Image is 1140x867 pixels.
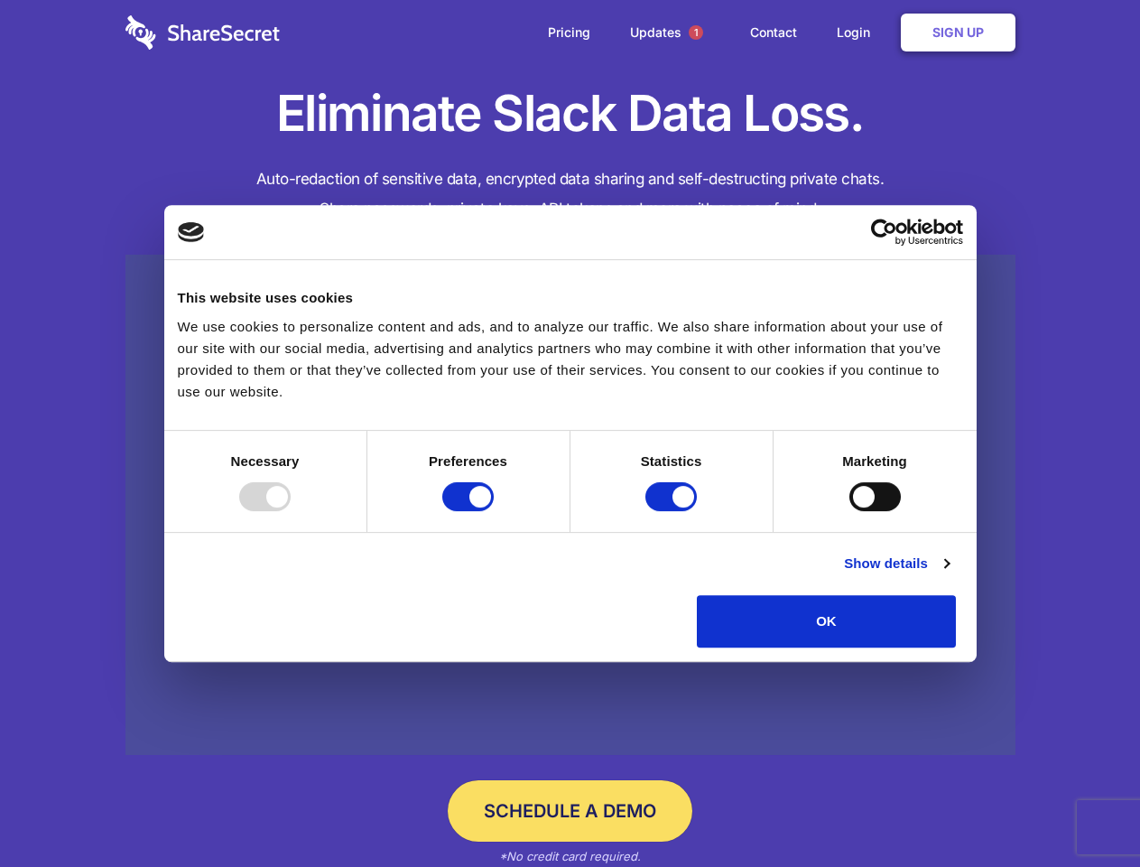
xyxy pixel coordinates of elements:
h1: Eliminate Slack Data Loss. [125,81,1015,146]
img: logo [178,222,205,242]
a: Wistia video thumbnail [125,255,1015,756]
a: Contact [732,5,815,61]
a: Show details [844,553,949,574]
h4: Auto-redaction of sensitive data, encrypted data sharing and self-destructing private chats. Shar... [125,164,1015,224]
a: Usercentrics Cookiebot - opens in a new window [805,219,963,246]
button: OK [697,595,956,648]
a: Pricing [530,5,608,61]
div: We use cookies to personalize content and ads, and to analyze our traffic. We also share informat... [178,316,963,403]
strong: Statistics [641,453,702,469]
span: 1 [689,25,703,40]
strong: Marketing [842,453,907,469]
a: Schedule a Demo [448,780,692,842]
em: *No credit card required. [499,849,641,863]
img: logo-wordmark-white-trans-d4663122ce5f474addd5e946df7df03e33cb6a1c49d2221995e7729f52c070b2.svg [125,15,280,50]
a: Login [819,5,897,61]
div: This website uses cookies [178,287,963,309]
a: Sign Up [901,14,1015,51]
strong: Preferences [429,453,507,469]
strong: Necessary [231,453,300,469]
